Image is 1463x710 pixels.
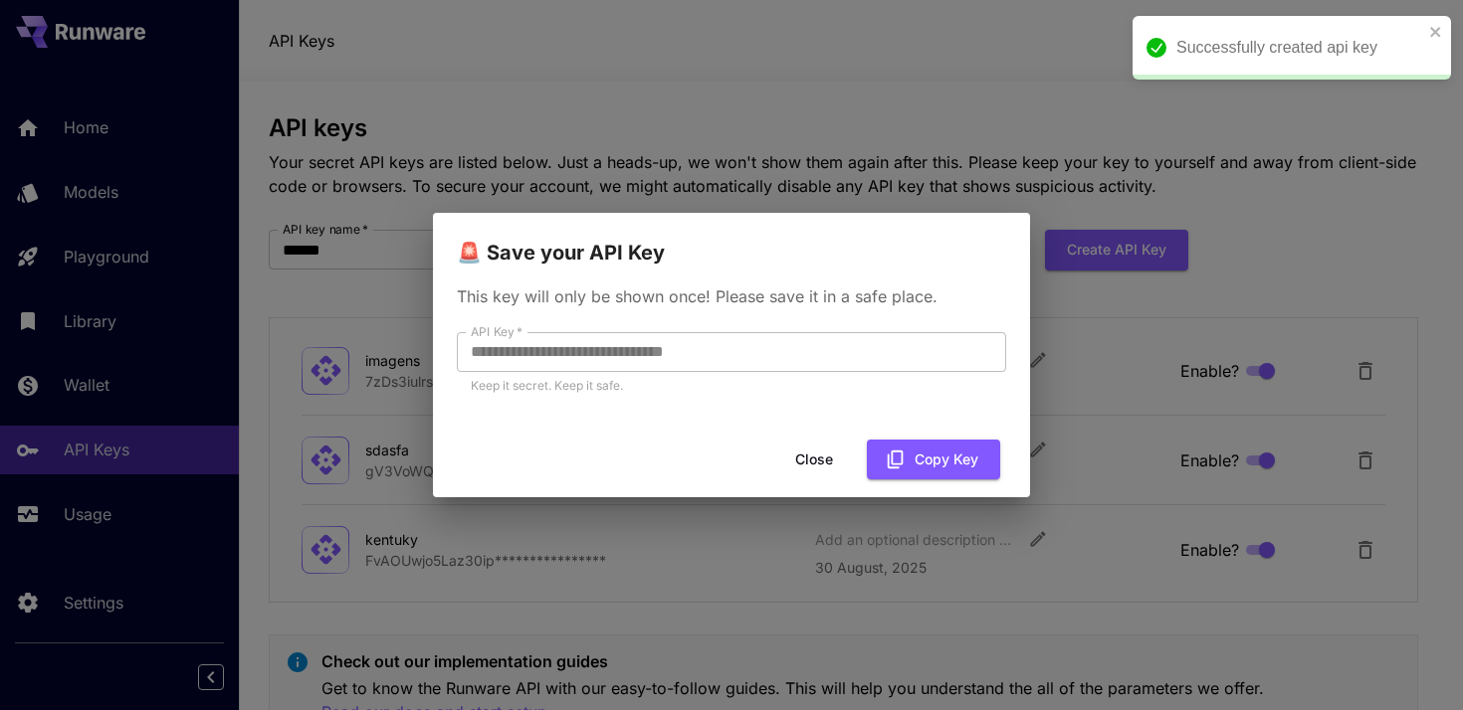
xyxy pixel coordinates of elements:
[769,440,859,480] button: Close
[433,213,1030,268] h2: 🚨 Save your API Key
[471,376,992,396] p: Keep it secret. Keep it safe.
[457,284,1006,308] p: This key will only be shown once! Please save it in a safe place.
[1176,36,1423,60] div: Successfully created api key
[867,440,1000,480] button: Copy Key
[1429,24,1443,40] button: close
[471,323,522,340] label: API Key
